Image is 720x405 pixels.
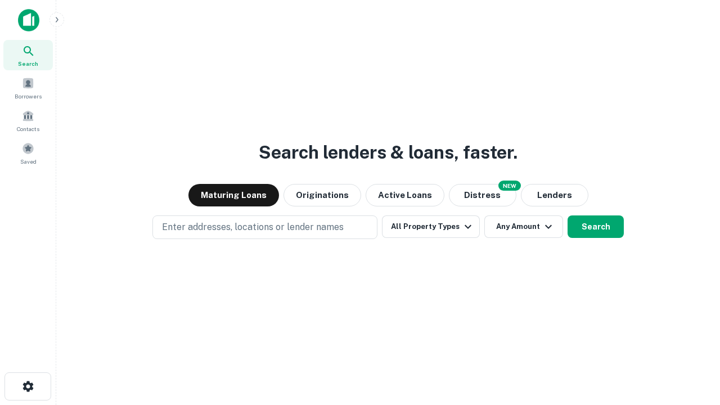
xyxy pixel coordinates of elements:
[498,181,521,191] div: NEW
[17,124,39,133] span: Contacts
[382,215,480,238] button: All Property Types
[20,157,37,166] span: Saved
[162,220,344,234] p: Enter addresses, locations or lender names
[15,92,42,101] span: Borrowers
[18,9,39,31] img: capitalize-icon.png
[484,215,563,238] button: Any Amount
[3,40,53,70] a: Search
[3,105,53,136] a: Contacts
[3,73,53,103] a: Borrowers
[188,184,279,206] button: Maturing Loans
[259,139,517,166] h3: Search lenders & loans, faster.
[3,138,53,168] a: Saved
[283,184,361,206] button: Originations
[521,184,588,206] button: Lenders
[18,59,38,68] span: Search
[366,184,444,206] button: Active Loans
[152,215,377,239] button: Enter addresses, locations or lender names
[664,315,720,369] iframe: Chat Widget
[449,184,516,206] button: Search distressed loans with lien and other non-mortgage details.
[568,215,624,238] button: Search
